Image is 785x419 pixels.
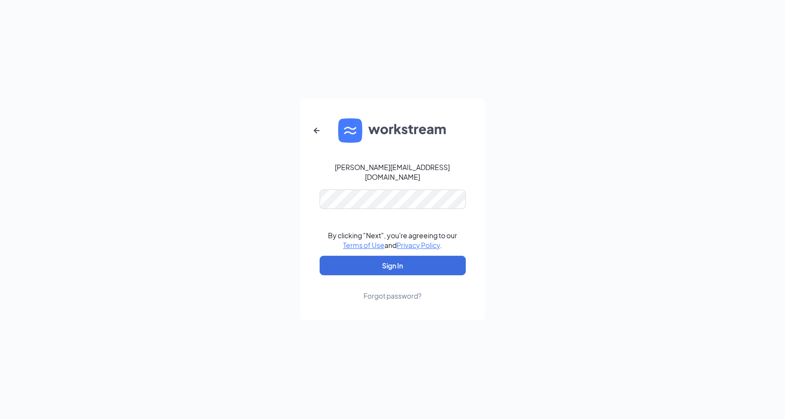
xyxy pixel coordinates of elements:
img: WS logo and Workstream text [338,118,447,143]
div: [PERSON_NAME][EMAIL_ADDRESS][DOMAIN_NAME] [320,162,466,182]
button: ArrowLeftNew [305,119,328,142]
a: Privacy Policy [397,241,440,249]
div: Forgot password? [364,291,421,301]
a: Forgot password? [364,275,421,301]
svg: ArrowLeftNew [311,125,323,136]
a: Terms of Use [343,241,384,249]
button: Sign In [320,256,466,275]
div: By clicking "Next", you're agreeing to our and . [328,230,457,250]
